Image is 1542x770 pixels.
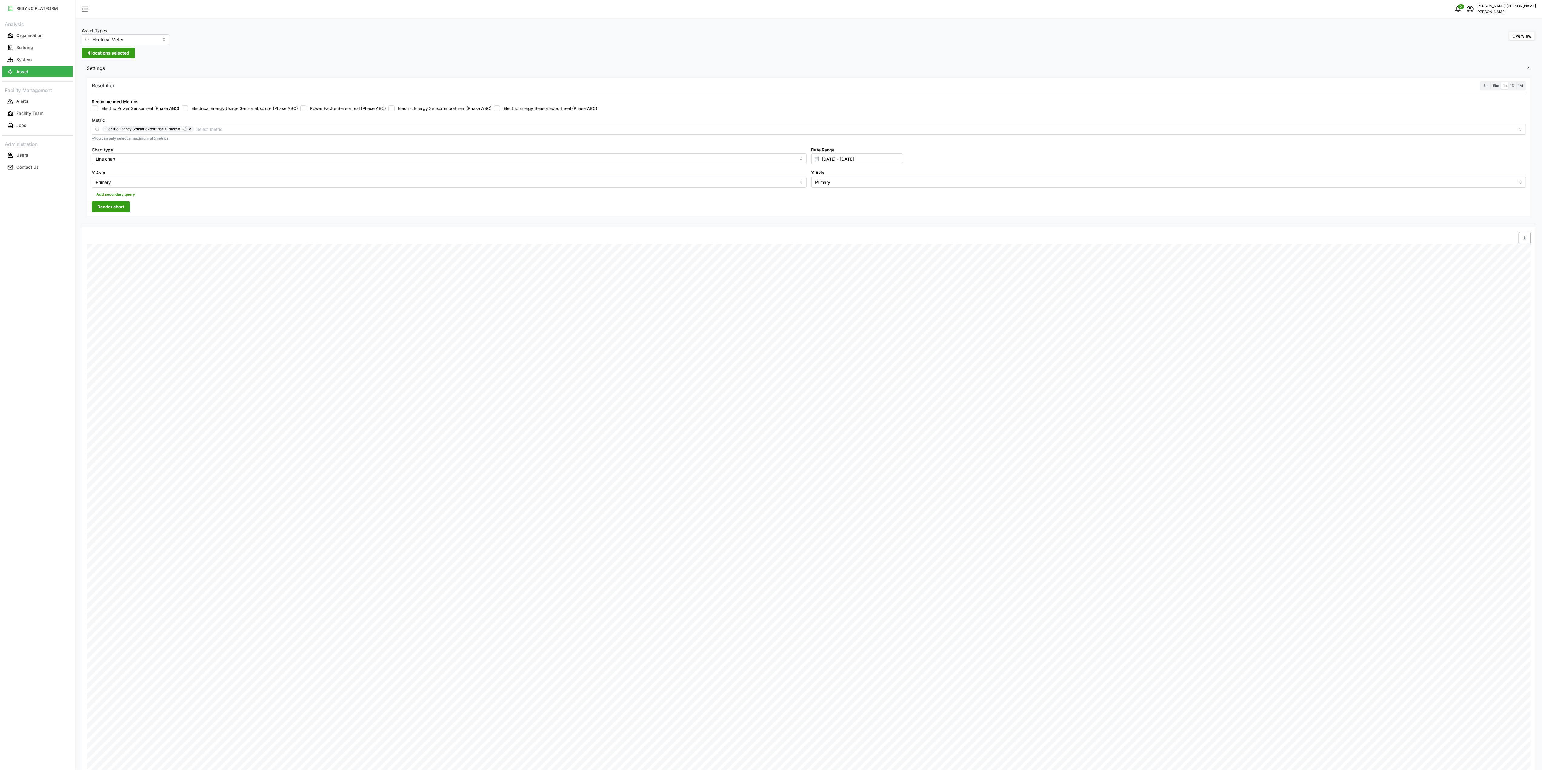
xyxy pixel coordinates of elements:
[811,177,1526,188] input: Select X axis
[188,105,298,111] label: Electrical Energy Usage Sensor absolute (Phase ABC)
[2,162,73,173] button: Contact Us
[811,147,835,153] label: Date Range
[16,152,28,158] p: Users
[98,202,124,212] span: Render chart
[2,96,73,107] button: Alerts
[2,2,73,15] a: RESYNC PLATFORM
[2,54,73,66] a: System
[2,66,73,77] button: Asset
[1492,83,1499,88] span: 15m
[2,19,73,28] p: Analysis
[92,98,138,105] div: Recommended Metrics
[2,149,73,161] a: Users
[96,190,135,199] span: Add secondary query
[811,153,902,164] input: Select date range
[811,170,825,176] label: X Axis
[2,30,73,41] button: Organisation
[2,41,73,54] a: Building
[2,42,73,53] button: Building
[92,190,139,199] button: Add secondary query
[2,161,73,173] a: Contact Us
[2,95,73,108] a: Alerts
[1464,3,1476,15] button: schedule
[1452,3,1464,15] button: notifications
[2,120,73,131] button: Jobs
[2,54,73,65] button: System
[1512,33,1532,38] span: Overview
[1510,83,1514,88] span: 1D
[92,82,115,89] p: Resolution
[92,147,113,153] label: Chart type
[82,61,1536,76] button: Settings
[2,85,73,94] p: Facility Management
[2,66,73,78] a: Asset
[16,5,58,12] p: RESYNC PLATFORM
[16,69,28,75] p: Asset
[16,98,28,104] p: Alerts
[92,153,807,164] input: Select chart type
[16,110,43,116] p: Facility Team
[306,105,386,111] label: Power Factor Sensor real (Phase ABC)
[2,29,73,41] a: Organisation
[92,170,105,176] label: Y Axis
[82,48,135,58] button: 4 locations selected
[92,201,130,212] button: Render chart
[98,105,179,111] label: Electric Power Sensor real (Phase ABC)
[2,120,73,132] a: Jobs
[16,45,33,51] p: Building
[16,57,32,63] p: System
[1460,5,1462,9] span: 0
[2,108,73,119] button: Facility Team
[395,105,491,111] label: Electric Energy Sensor import real (Phase ABC)
[196,126,1515,132] input: Select metric
[1503,83,1507,88] span: 1h
[1483,83,1489,88] span: 5m
[2,150,73,161] button: Users
[500,105,597,111] label: Electric Energy Sensor export real (Phase ABC)
[88,48,129,58] span: 4 locations selected
[82,76,1536,224] div: Settings
[2,3,73,14] button: RESYNC PLATFORM
[16,32,42,38] p: Organisation
[2,108,73,120] a: Facility Team
[2,139,73,148] p: Administration
[92,136,1526,141] p: *You can only select a maximum of 5 metrics
[82,27,107,34] label: Asset Types
[87,61,1527,76] span: Settings
[92,177,807,188] input: Select Y axis
[1476,3,1536,9] p: [PERSON_NAME] [PERSON_NAME]
[92,117,105,124] label: Metric
[1476,9,1536,15] p: [PERSON_NAME]
[105,126,187,132] span: Electric Energy Sensor export real (Phase ABC)
[16,122,26,128] p: Jobs
[1518,83,1523,88] span: 1M
[16,164,39,170] p: Contact Us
